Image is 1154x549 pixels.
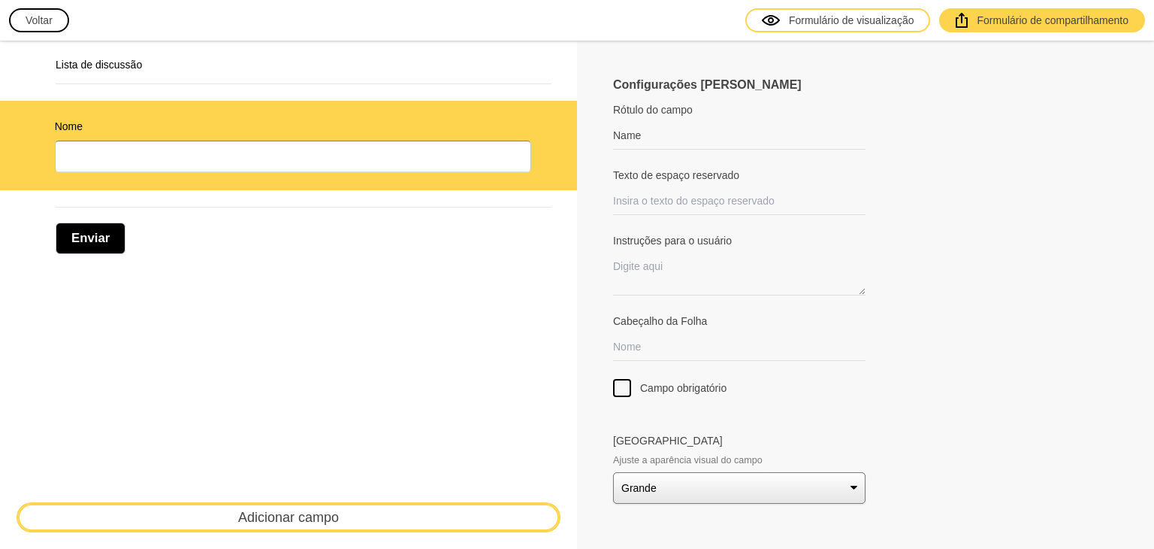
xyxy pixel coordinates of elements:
font: Lista de discussão [56,59,142,71]
button: Adicionar campo [18,504,559,531]
font: Enviar [71,231,110,245]
font: Cabeçalho da Folha [613,315,707,327]
button: Enviar [56,223,125,254]
font: [GEOGRAPHIC_DATA] [613,435,723,447]
font: Configurações [PERSON_NAME] [613,78,802,91]
a: Formulário de visualização [745,8,931,32]
input: Insira o texto do espaço reservado [613,187,865,215]
font: Campo obrigatório [640,382,727,394]
input: Insira seu rótulo [613,122,865,150]
button: Voltar [9,8,69,32]
font: Formulário de visualização [789,14,914,26]
font: Formulário de compartilhamento [977,14,1128,26]
font: Ajuste a aparência visual do campo [613,455,763,466]
input: Nome [613,333,865,361]
a: Formulário de compartilhamento [939,8,1145,32]
font: Adicionar campo [238,510,339,525]
font: Instruções para o usuário [613,235,732,247]
font: Rótulo do campo [613,104,693,116]
font: Texto de espaço reservado [613,169,739,181]
font: Nome [55,120,83,132]
font: Voltar [26,14,53,26]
